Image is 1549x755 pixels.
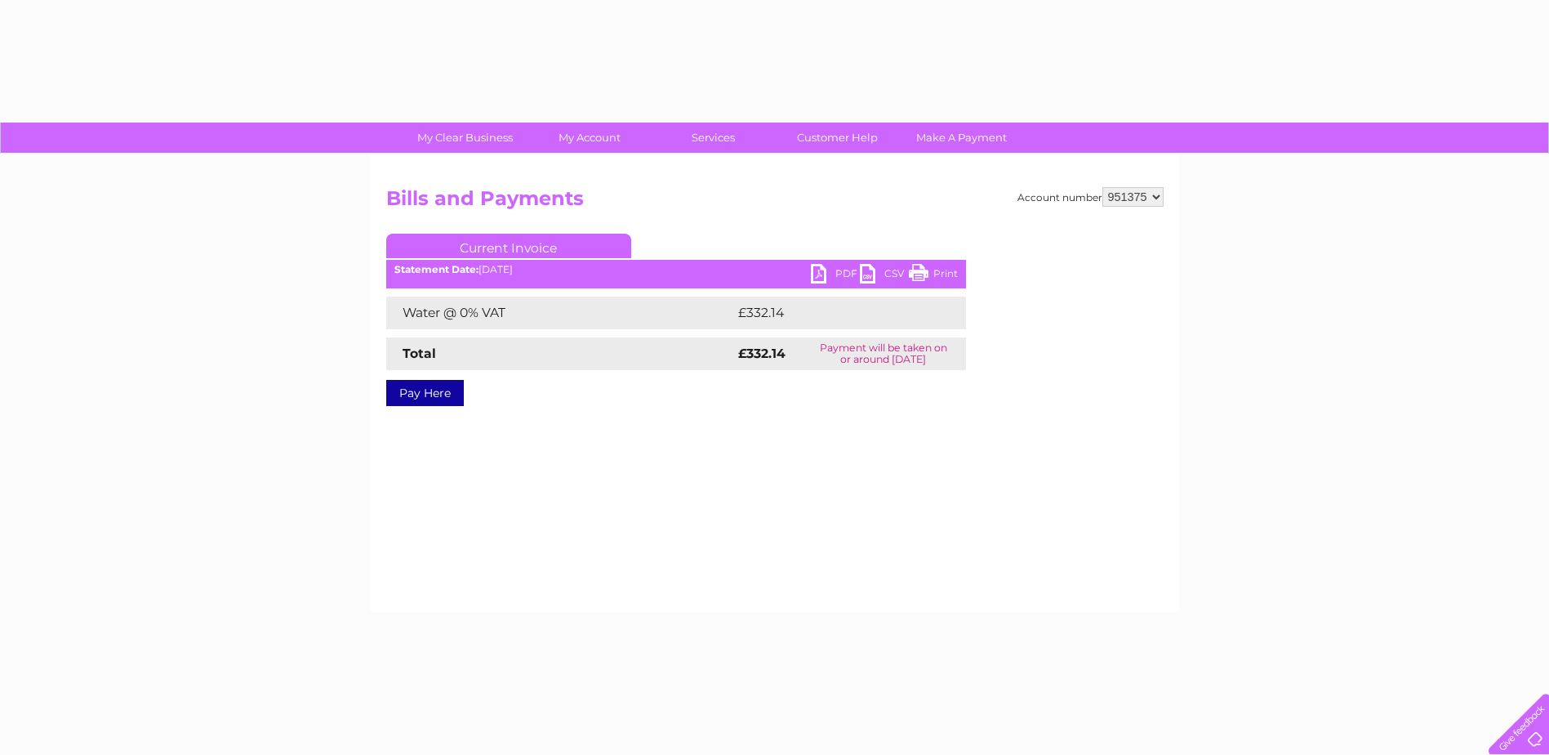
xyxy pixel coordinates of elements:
a: CSV [860,264,909,288]
a: My Clear Business [398,123,532,153]
td: Payment will be taken on or around [DATE] [801,337,965,370]
a: Pay Here [386,380,464,406]
td: Water @ 0% VAT [386,297,734,329]
a: My Account [522,123,657,153]
h2: Bills and Payments [386,187,1164,218]
b: Statement Date: [394,263,478,275]
a: Current Invoice [386,234,631,258]
td: £332.14 [734,297,936,329]
a: Services [646,123,781,153]
strong: Total [403,346,436,361]
a: Customer Help [770,123,905,153]
div: Account number [1017,187,1164,207]
div: [DATE] [386,264,966,275]
strong: £332.14 [738,346,786,361]
a: PDF [811,264,860,288]
a: Print [909,264,958,288]
a: Make A Payment [894,123,1029,153]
